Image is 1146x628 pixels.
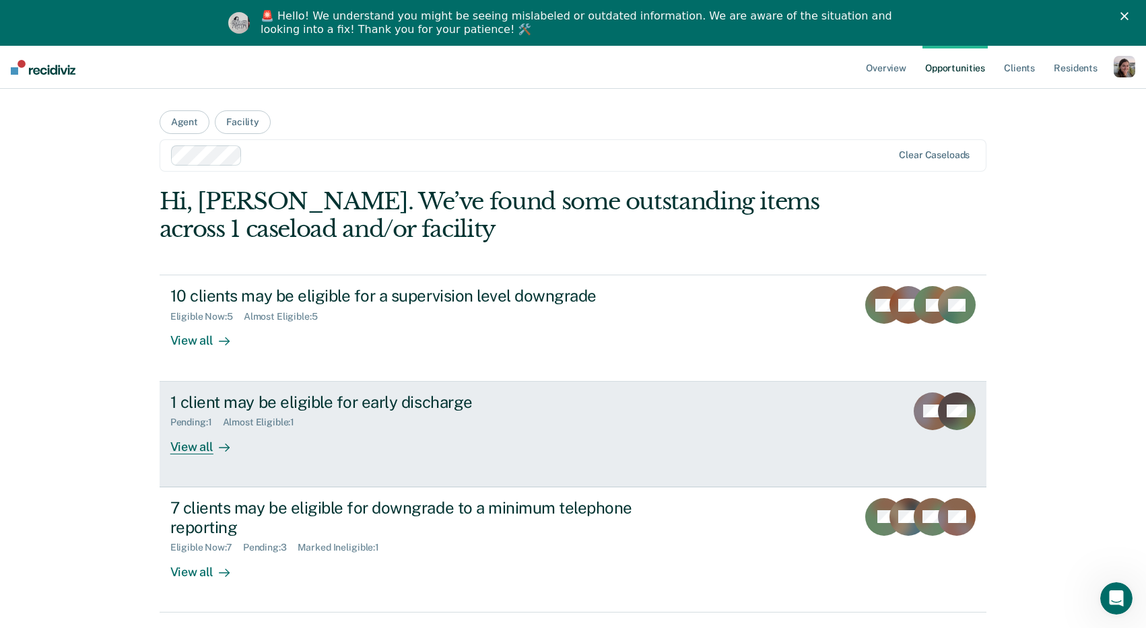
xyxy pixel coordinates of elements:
a: Clients [1001,46,1038,89]
a: Overview [863,46,909,89]
div: Pending : 3 [243,542,298,553]
a: Residents [1051,46,1100,89]
div: Close [1120,12,1134,20]
button: Agent [160,110,209,134]
div: Almost Eligible : 1 [223,417,306,428]
img: Recidiviz [11,60,75,75]
div: Marked Ineligible : 1 [298,542,390,553]
a: 7 clients may be eligible for downgrade to a minimum telephone reportingEligible Now:7Pending:3Ma... [160,487,987,613]
img: Profile image for Kim [228,12,250,34]
div: View all [170,322,246,349]
iframe: Intercom live chat [1100,582,1133,615]
div: Clear caseloads [899,149,970,161]
a: 1 client may be eligible for early dischargePending:1Almost Eligible:1View all [160,382,987,487]
div: 10 clients may be eligible for a supervision level downgrade [170,286,643,306]
div: Hi, [PERSON_NAME]. We’ve found some outstanding items across 1 caseload and/or facility [160,188,821,243]
button: Facility [215,110,271,134]
div: View all [170,553,246,580]
div: Eligible Now : 7 [170,542,243,553]
a: Opportunities [922,46,988,89]
div: 1 client may be eligible for early discharge [170,392,643,412]
div: Eligible Now : 5 [170,311,244,322]
div: View all [170,428,246,454]
div: 🚨 Hello! We understand you might be seeing mislabeled or outdated information. We are aware of th... [261,9,896,36]
div: Pending : 1 [170,417,223,428]
a: 10 clients may be eligible for a supervision level downgradeEligible Now:5Almost Eligible:5View all [160,275,987,381]
div: Almost Eligible : 5 [244,311,329,322]
div: 7 clients may be eligible for downgrade to a minimum telephone reporting [170,498,643,537]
